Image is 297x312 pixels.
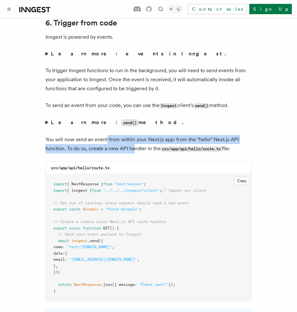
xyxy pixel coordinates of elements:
strong: Learn more: events in Inngest. [51,51,227,57]
a: 6. Trigger from code [45,18,117,27]
span: : [62,251,65,256]
span: async [69,226,81,230]
span: // Send your event payload to Inngest [58,232,141,237]
span: ; [144,182,146,186]
a: Sign Up [249,4,292,14]
span: }); [53,270,60,274]
span: inngest [72,239,87,243]
span: email [53,257,65,262]
span: name [53,245,62,249]
span: // Create a simple async Next.js API route handler [53,219,166,224]
span: "next/server" [114,182,144,186]
span: , [137,257,139,262]
span: function [83,226,101,230]
code: send() [121,119,139,126]
span: { inngest } [67,188,92,193]
span: { [65,251,67,256]
span: NextResponse [74,282,101,287]
span: .json [101,282,112,287]
span: data [53,251,62,256]
span: import [53,182,67,186]
span: "Event sent!" [139,282,168,287]
code: src/app/api/hello/route.ts [51,166,110,170]
span: : [62,245,65,249]
span: // Opt out of caching; every request should send a new event [53,201,189,205]
span: "[EMAIL_ADDRESS][DOMAIN_NAME]" [69,257,137,262]
summary: Learn more:send()method. [45,118,252,127]
code: Inngest [159,103,177,109]
span: from [103,182,112,186]
span: , [112,245,114,249]
p: You will now send an event from within your Next.js app: from the “hello” Next.js API function. T... [45,135,252,153]
p: Inngest is powered by events. [45,33,252,42]
span: }); [168,282,175,287]
span: const [69,207,81,211]
code: send() [194,103,209,109]
span: import [53,188,67,193]
span: GET [103,226,110,230]
code: src/app/api/hello/route.ts [161,146,222,152]
span: { NextResponse } [67,182,103,186]
span: } [53,289,56,293]
p: To trigger Inngest functions to run in the background, you will need to send events from your app... [45,66,252,93]
span: , [56,264,58,268]
span: "force-dynamic" [105,207,139,211]
span: ({ [99,239,103,243]
span: dynamic [83,207,99,211]
span: : [65,257,67,262]
span: () { [110,226,119,230]
span: export [53,226,67,230]
span: "test/[DOMAIN_NAME]" [67,245,112,249]
span: // Import our client [162,188,207,193]
span: "../../../inngest/client" [103,188,159,193]
p: To send an event from your code, you can use the client's method. [45,101,252,110]
span: .send [87,239,99,243]
span: export [53,207,67,211]
button: Toggle navigation [5,5,13,13]
span: ({ message [112,282,135,287]
span: = [101,207,103,211]
summary: Learn more: events in Inngest. [45,49,252,58]
span: await [58,239,69,243]
span: return [58,282,72,287]
span: : [135,282,137,287]
button: Find something... [157,5,165,13]
strong: Learn more: method. [51,119,185,125]
span: from [92,188,101,193]
button: Copy [234,177,249,185]
span: ; [159,188,162,193]
span: } [53,264,56,268]
span: ; [139,207,141,211]
button: Toggle dark mode [167,5,183,13]
a: Contact sales [188,4,247,14]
